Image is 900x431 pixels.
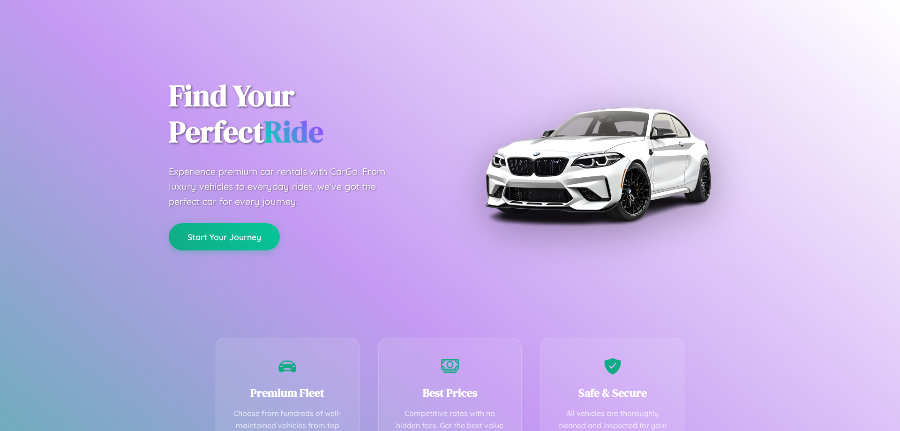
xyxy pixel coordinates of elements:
[480,47,715,281] img: Premium BMW car rental vehicle
[169,164,403,209] p: Experience premium car rentals with CarGo. From luxury vehicles to everyday rides, we've got the ...
[169,78,436,150] h1: Find Your Perfect
[169,223,280,250] button: Start Your Journey
[264,111,323,152] span: Ride
[555,385,670,401] h3: Safe & Secure
[393,385,508,401] h3: Best Prices
[230,385,345,401] h3: Premium Fleet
